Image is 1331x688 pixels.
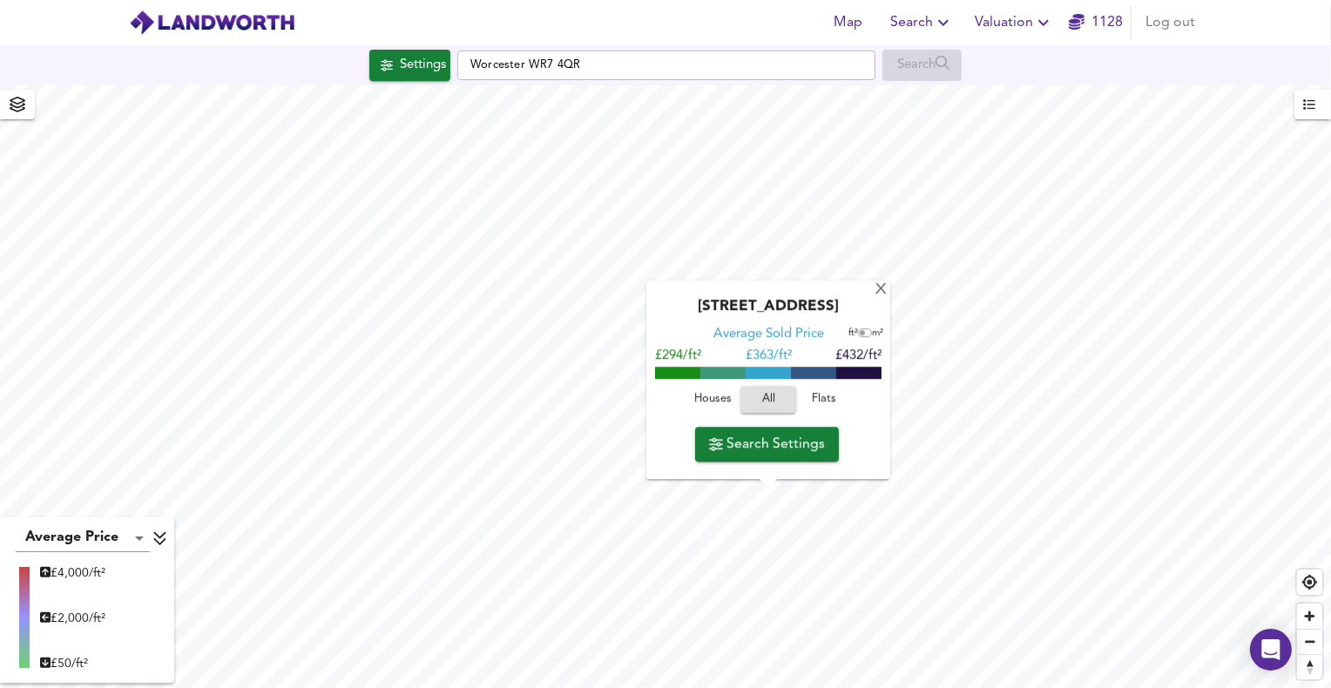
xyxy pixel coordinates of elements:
span: Zoom out [1297,630,1322,654]
span: £ 363/ft² [746,350,792,363]
div: Average Price [16,524,150,552]
span: Search Settings [709,432,825,456]
div: Open Intercom Messenger [1250,629,1292,671]
span: Log out [1145,10,1195,35]
input: Enter a location... [457,51,875,80]
button: Search [883,5,961,40]
div: Click to configure Search Settings [369,50,450,81]
span: m² [872,329,883,339]
img: logo [129,10,295,36]
button: Find my location [1297,570,1322,595]
button: Log out [1138,5,1202,40]
div: £ 50/ft² [40,655,105,672]
div: £ 4,000/ft² [40,564,105,582]
button: Valuation [968,5,1061,40]
span: Search [890,10,954,35]
button: Reset bearing to north [1297,654,1322,679]
div: Settings [400,54,446,77]
button: Flats [796,387,852,414]
button: 1128 [1068,5,1124,40]
button: Settings [369,50,450,81]
button: Map [821,5,876,40]
div: Average Sold Price [713,327,824,344]
span: Houses [689,390,736,410]
button: Zoom out [1297,629,1322,654]
span: All [749,390,787,410]
span: Map [828,10,869,35]
span: £294/ft² [655,350,701,363]
button: Houses [685,387,740,414]
a: 1128 [1069,10,1123,35]
span: Valuation [975,10,1054,35]
span: £432/ft² [835,350,882,363]
span: ft² [848,329,858,339]
span: Flats [801,390,848,410]
button: Search Settings [695,427,839,462]
div: X [874,282,888,299]
span: Reset bearing to north [1297,655,1322,679]
button: Zoom in [1297,604,1322,629]
div: [STREET_ADDRESS] [655,299,882,327]
div: £ 2,000/ft² [40,610,105,627]
button: All [740,387,796,414]
div: Enable a Source before running a Search [882,50,962,81]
